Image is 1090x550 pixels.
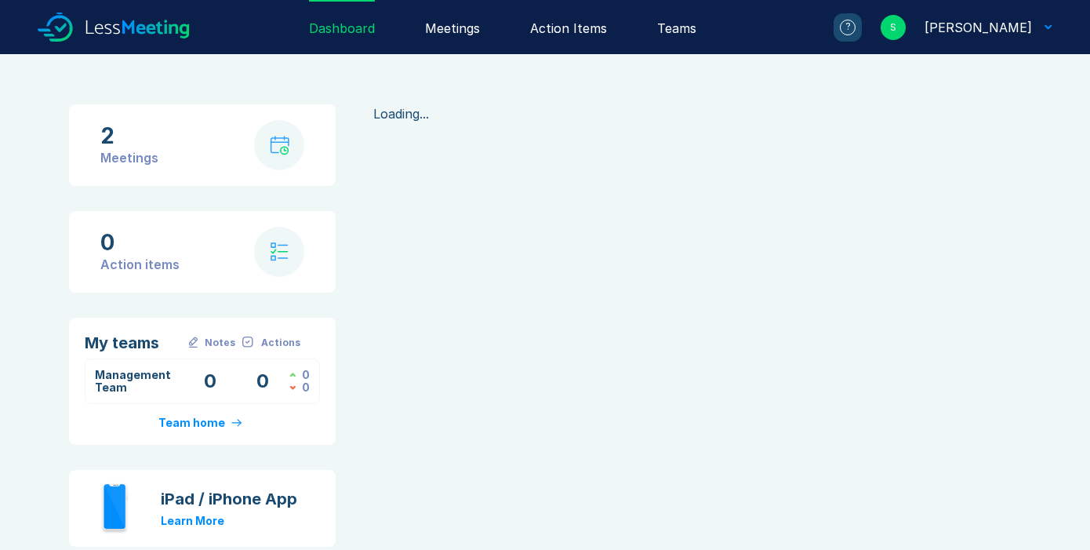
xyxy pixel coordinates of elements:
a: ? [815,13,862,42]
a: Learn More [161,514,224,527]
div: Meetings [100,148,158,167]
div: ? [840,20,856,35]
div: Open Action Items [237,369,290,394]
div: Notes [205,337,235,349]
img: iphone.svg [100,483,129,534]
div: Actions Closed this Week [289,369,310,381]
div: iPad / iPhone App [161,490,297,508]
div: 0 [302,381,310,394]
div: 0 [302,369,310,381]
div: Steve Casey [925,18,1032,37]
div: Actions [261,337,300,349]
div: 0 [100,230,180,255]
div: Action items [100,255,180,274]
img: caret-up-green.svg [289,373,296,377]
div: S [881,15,906,40]
img: arrow-right-primary.svg [231,419,242,427]
a: Management Team [95,368,171,394]
img: caret-down-red.svg [289,385,296,390]
div: Meetings with Notes this Week [183,369,237,394]
img: calendar-with-clock.svg [270,136,289,155]
img: check-list.svg [271,242,289,261]
div: Team home [158,417,225,429]
div: 2 [100,123,158,148]
a: Team home [158,417,246,429]
div: Actions Assigned this Week [289,381,310,394]
div: Loading... [373,104,1021,123]
div: My teams [85,333,183,352]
